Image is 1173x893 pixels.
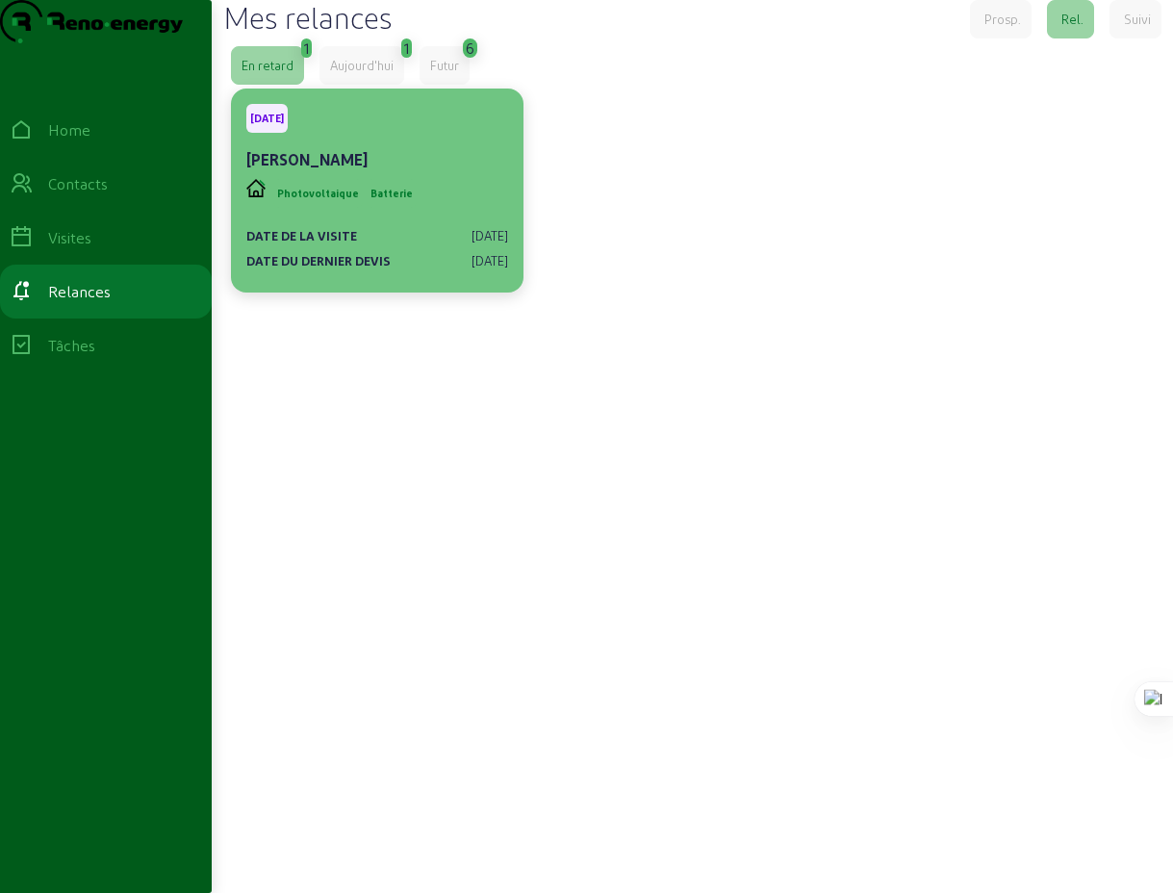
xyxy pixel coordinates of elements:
img: PVELEC [246,179,266,197]
div: Visites [48,226,91,249]
div: Prosp. [984,11,1021,28]
div: 1 [304,33,309,60]
span: Batterie [370,187,413,200]
div: Tâches [48,334,95,357]
div: Relances [48,280,111,303]
div: Contacts [48,172,108,195]
span: [DATE] [250,112,284,125]
div: Rel. [1061,11,1084,28]
span: Photovoltaique [277,187,359,200]
div: Date de la visite [246,227,357,244]
div: [DATE] [472,227,508,244]
div: Aujourd'hui [330,57,394,74]
div: 6 [466,33,474,60]
div: En retard [242,57,293,74]
div: Date du dernier devis [246,252,391,269]
div: Suivi [1124,11,1151,28]
cam-card-title: [PERSON_NAME] [246,150,368,168]
div: [DATE] [472,252,508,269]
div: 1 [404,33,409,60]
div: Futur [430,57,459,74]
div: Home [48,118,90,141]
